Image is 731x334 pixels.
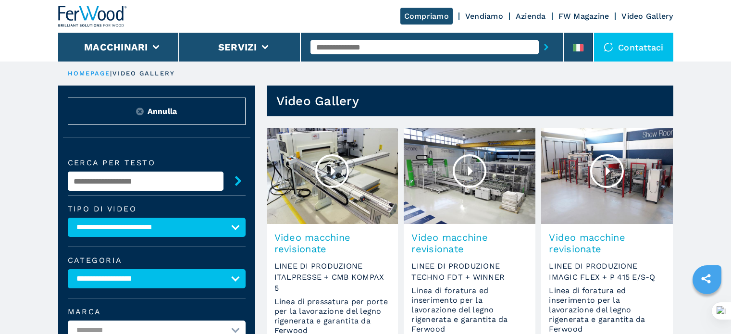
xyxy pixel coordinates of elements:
span: | [110,70,112,77]
span: Video macchine revisionate [549,232,665,255]
span: TECHNO FDT + WINNER [411,272,528,283]
label: Cerca per testo [68,159,223,167]
label: Marca [68,308,246,316]
a: HOMEPAGE [68,70,111,77]
span: LINEE DI PRODUZIONE [411,260,528,272]
a: sharethis [694,267,718,291]
button: resetAnnulla [68,98,246,125]
img: Contattaci [604,42,613,52]
span: Video macchine revisionate [274,232,391,255]
span: ITALPRESSE + CMB KOMPAX 5 [274,272,391,294]
iframe: Chat [690,291,724,327]
button: Servizi [218,41,257,53]
a: Video Gallery [621,12,673,21]
img: Video macchine revisionate [541,128,673,224]
span: Linea di foratura ed inserimento per la lavorazione del legno rigenerata e garantita da Ferwood [411,286,528,334]
button: submit-button [539,36,554,58]
img: Video macchine revisionate [267,128,398,224]
img: Video macchine revisionate [404,128,535,224]
a: Vendiamo [465,12,503,21]
span: LINEE DI PRODUZIONE [274,260,391,272]
label: Tipo di video [68,205,246,213]
a: Azienda [516,12,546,21]
div: Contattaci [594,33,673,62]
span: Annulla [148,106,177,117]
img: Ferwood [58,6,127,27]
span: LINEE DI PRODUZIONE [549,260,665,272]
img: reset [136,108,144,115]
button: Macchinari [84,41,148,53]
span: Video macchine revisionate [411,232,528,255]
span: Linea di foratura ed inserimento per la lavorazione del legno rigenerata e garantita da Ferwood [549,286,665,334]
a: FW Magazine [558,12,609,21]
p: video gallery [112,69,175,78]
a: Compriamo [400,8,453,25]
label: Categoria [68,257,246,264]
span: IMAGIC FLEX + P 415 E/S-Q [549,272,665,283]
h1: Video Gallery [276,93,359,109]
